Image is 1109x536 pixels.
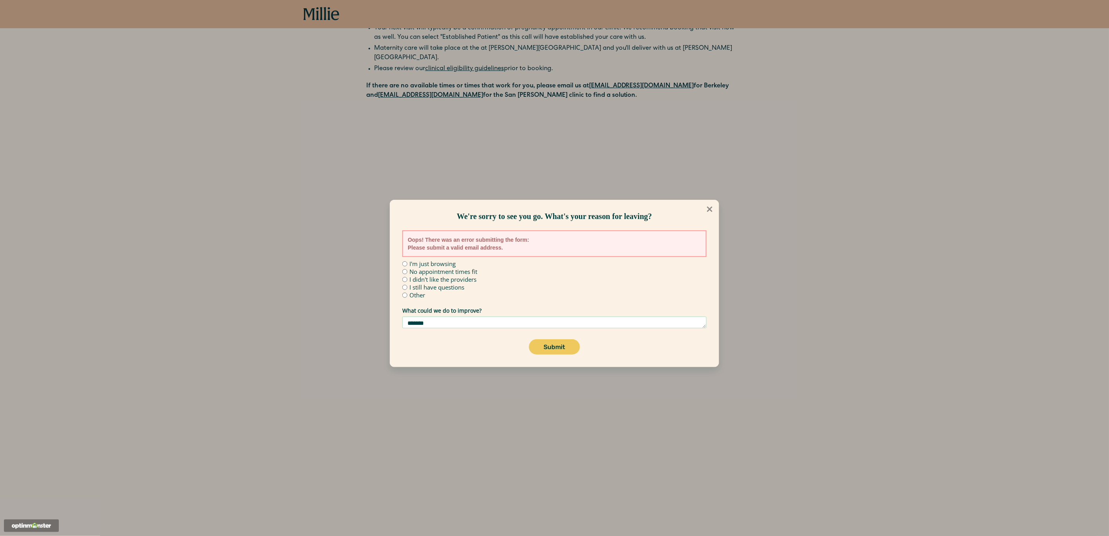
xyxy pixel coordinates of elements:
[408,244,701,252] div: Please submit a valid email address.
[409,292,425,298] label: Other
[529,339,580,355] button: Submit
[701,200,719,218] button: Close
[12,523,51,529] img: Powered by OptinMonster
[409,269,477,275] label: No appointment times fit
[457,212,652,221] span: We're sorry to see you go. What's your reason for leaving?
[409,277,476,282] label: I didn't like the providers
[409,284,464,290] label: I still have questions
[409,261,456,267] label: I'm just browsing
[402,308,707,313] label: What could we do to improve?
[402,230,707,257] div: Oops! There was an error submitting the form:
